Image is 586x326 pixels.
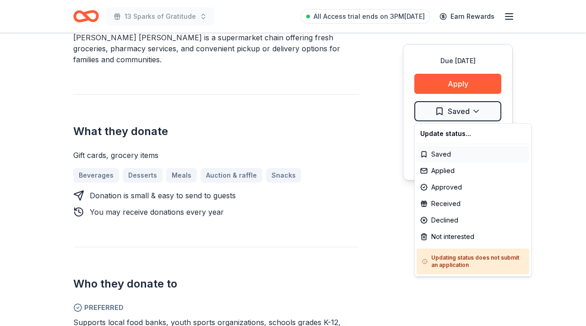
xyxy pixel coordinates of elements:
[417,146,529,163] div: Saved
[422,254,524,269] h5: Updating status does not submit an application
[417,212,529,228] div: Declined
[417,125,529,142] div: Update status...
[417,196,529,212] div: Received
[417,163,529,179] div: Applied
[125,11,196,22] span: 13 Sparks of Gratitude
[417,179,529,196] div: Approved
[417,228,529,245] div: Not interested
